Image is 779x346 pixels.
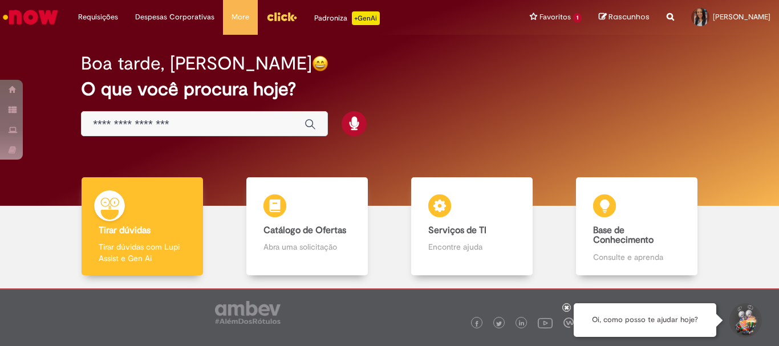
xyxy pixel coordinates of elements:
[728,303,762,337] button: Iniciar Conversa de Suporte
[225,177,389,276] a: Catálogo de Ofertas Abra uma solicitação
[593,225,654,246] b: Base de Conhecimento
[215,301,281,324] img: logo_footer_ambev_rotulo_gray.png
[81,79,698,99] h2: O que você procura hoje?
[428,225,486,236] b: Serviços de TI
[263,241,350,253] p: Abra uma solicitação
[593,251,680,263] p: Consulte e aprenda
[608,11,650,22] span: Rascunhos
[519,320,525,327] img: logo_footer_linkedin.png
[496,321,502,327] img: logo_footer_twitter.png
[539,11,571,23] span: Favoritos
[60,177,225,276] a: Tirar dúvidas Tirar dúvidas com Lupi Assist e Gen Ai
[314,11,380,25] div: Padroniza
[99,241,185,264] p: Tirar dúvidas com Lupi Assist e Gen Ai
[599,12,650,23] a: Rascunhos
[563,317,574,328] img: logo_footer_workplace.png
[135,11,214,23] span: Despesas Corporativas
[352,11,380,25] p: +GenAi
[554,177,719,276] a: Base de Conhecimento Consulte e aprenda
[573,13,582,23] span: 1
[99,225,151,236] b: Tirar dúvidas
[713,12,770,22] span: [PERSON_NAME]
[78,11,118,23] span: Requisições
[312,55,328,72] img: happy-face.png
[81,54,312,74] h2: Boa tarde, [PERSON_NAME]
[266,8,297,25] img: click_logo_yellow_360x200.png
[474,321,480,327] img: logo_footer_facebook.png
[232,11,249,23] span: More
[263,225,346,236] b: Catálogo de Ofertas
[428,241,515,253] p: Encontre ajuda
[389,177,554,276] a: Serviços de TI Encontre ajuda
[538,315,553,330] img: logo_footer_youtube.png
[574,303,716,337] div: Oi, como posso te ajudar hoje?
[1,6,60,29] img: ServiceNow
